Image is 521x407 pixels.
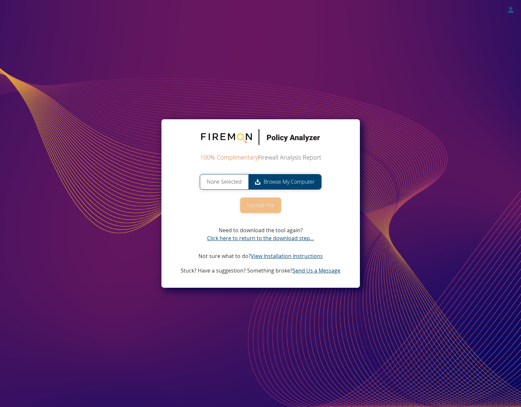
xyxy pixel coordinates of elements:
[175,154,347,161] h2: Firewall Analysis Report
[181,267,340,275] p: Stuck? Have a suggestion? Something broke?
[240,198,281,213] button: Upload File
[292,267,340,274] a: Send Us a Message
[248,174,321,189] span: Browse My Computer
[200,174,248,189] span: None Selected
[200,153,258,161] span: 100% Complimentary
[198,252,323,260] p: Not sure what to do?
[201,129,320,145] img: FireMon
[251,252,323,260] a: View Installation Instructions
[207,226,314,242] p: Need to download the tool again?
[207,235,314,242] a: Click here to return to the download step...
